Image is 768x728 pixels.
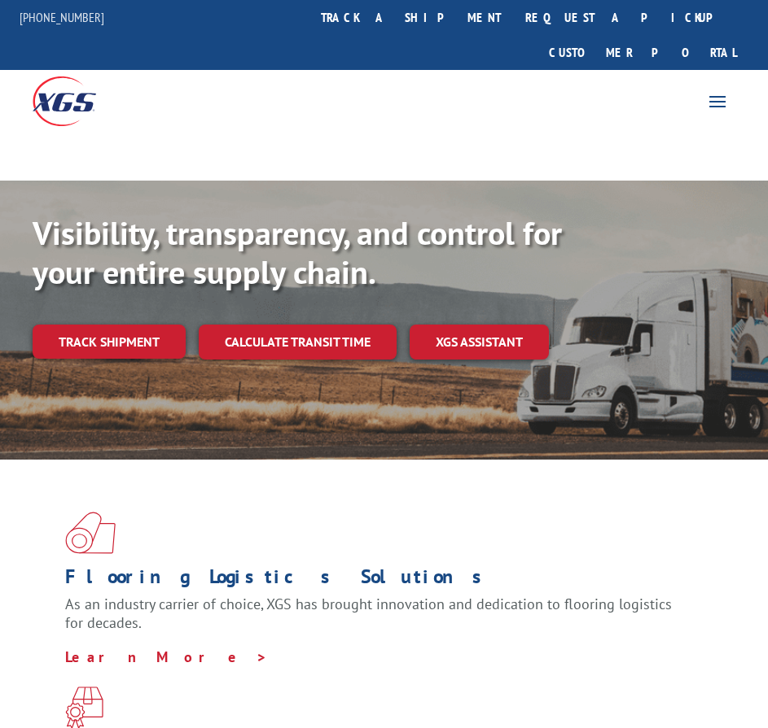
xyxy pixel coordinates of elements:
b: Visibility, transparency, and control for your entire supply chain. [33,211,562,293]
a: [PHONE_NUMBER] [20,9,104,25]
a: Learn More > [65,647,268,666]
a: Calculate transit time [199,325,397,360]
a: Customer Portal [537,35,748,70]
a: Track shipment [33,325,186,359]
img: xgs-icon-total-supply-chain-intelligence-red [65,512,116,554]
span: As an industry carrier of choice, XGS has brought innovation and dedication to flooring logistics... [65,595,672,633]
a: XGS ASSISTANT [410,325,549,360]
h1: Flooring Logistics Solutions [65,567,691,595]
